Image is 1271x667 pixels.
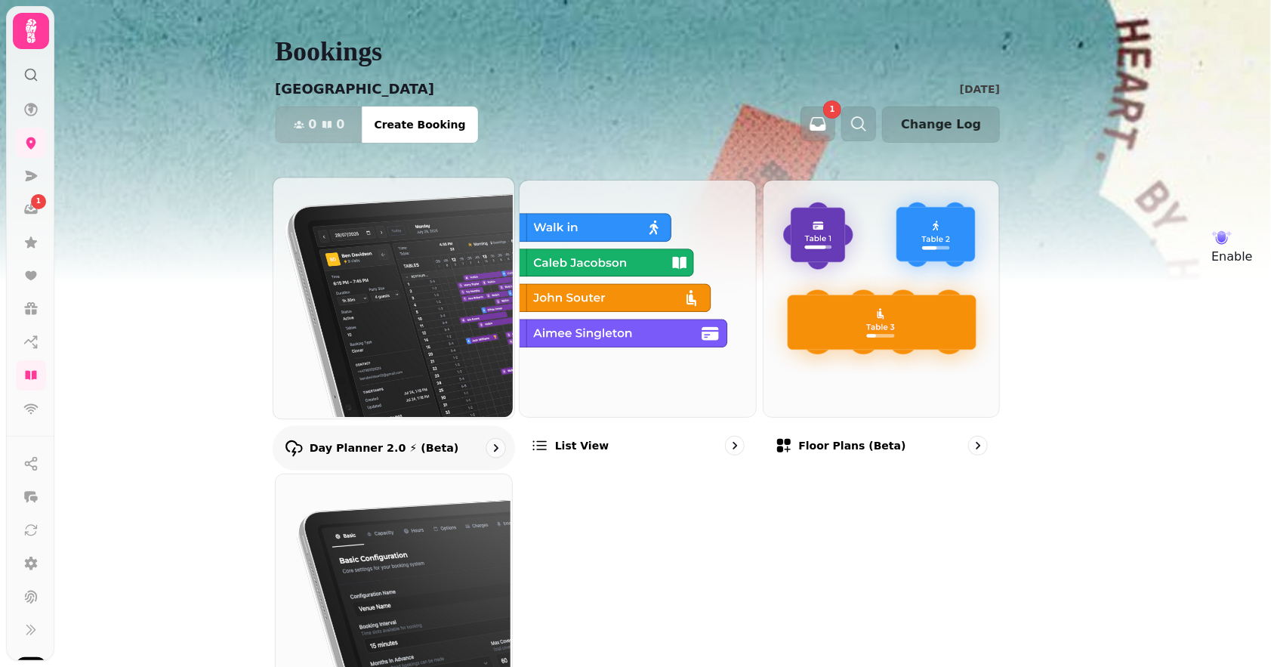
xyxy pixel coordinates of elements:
button: 00 [276,107,362,143]
img: List view [518,179,754,415]
span: 1 [36,196,41,207]
a: List viewList view [519,180,757,468]
svg: go to [970,438,986,453]
p: [DATE] [960,82,1000,97]
span: 0 [336,119,344,131]
a: Day Planner 2.0 ⚡ (Beta)Day Planner 2.0 ⚡ (Beta) [273,177,515,470]
svg: go to [727,438,742,453]
p: [GEOGRAPHIC_DATA] [275,79,434,100]
span: 1 [830,106,835,113]
span: Create Booking [374,119,465,130]
img: Floor Plans (beta) [762,179,998,415]
div: Enable [1211,227,1271,266]
svg: go to [488,440,503,455]
p: Floor Plans (beta) [799,438,906,453]
button: Change Log [882,107,1000,143]
span: 0 [308,119,316,131]
img: Day Planner 2.0 ⚡ (Beta) [272,176,513,417]
a: Floor Plans (beta)Floor Plans (beta) [763,180,1001,468]
a: 1 [16,194,46,224]
p: List view [555,438,609,453]
p: Day Planner 2.0 ⚡ (Beta) [310,440,459,455]
span: Change Log [901,119,981,131]
button: Create Booking [362,107,477,143]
